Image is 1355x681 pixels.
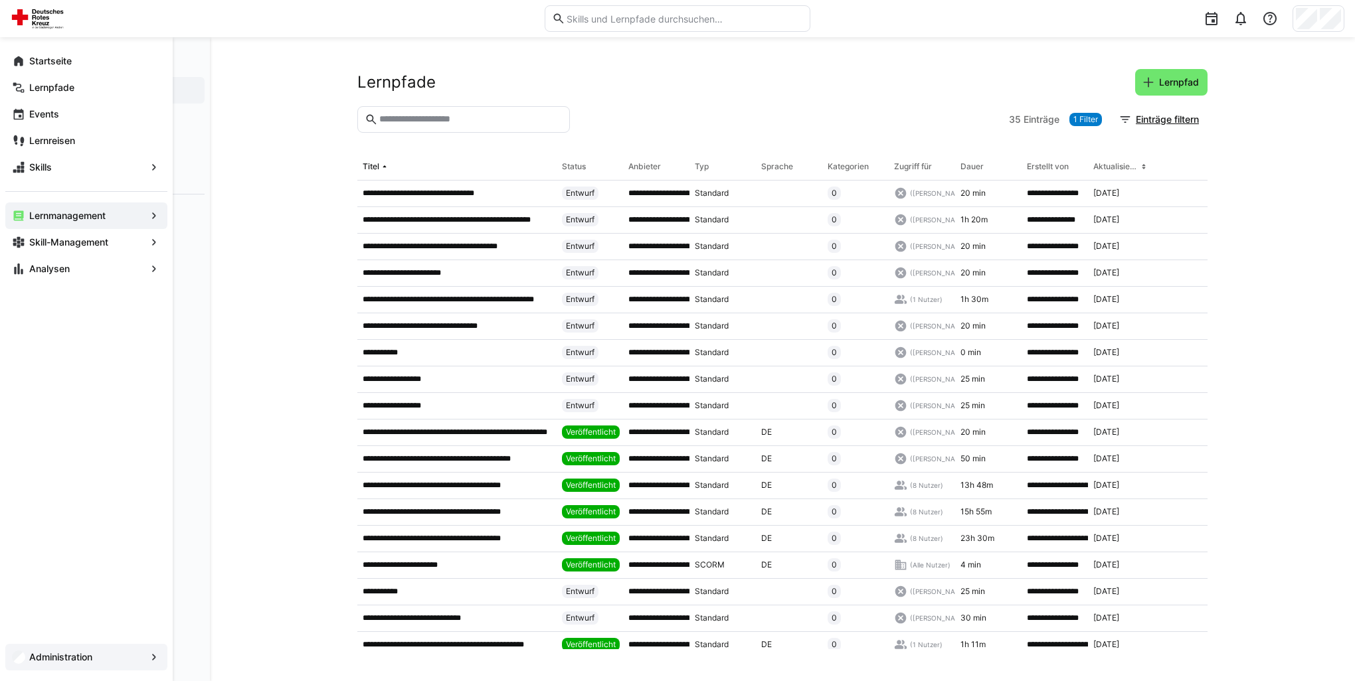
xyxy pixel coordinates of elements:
span: Veröffentlicht [566,506,616,517]
span: Entwurf [566,214,594,225]
span: ([PERSON_NAME]) [910,215,970,224]
span: [DATE] [1093,400,1119,411]
span: (8 Nutzer) [910,507,943,516]
span: Veröffentlicht [566,427,616,437]
span: Veröffentlicht [566,639,616,650]
span: 0 [832,347,837,358]
span: Entwurf [566,321,594,331]
span: 0 [832,480,837,491]
span: DE [761,533,772,544]
span: 0 [832,188,837,198]
span: Entwurf [566,241,594,252]
span: DE [761,480,772,491]
span: [DATE] [1093,241,1119,252]
span: 25 min [960,586,985,597]
span: 35 [1009,113,1021,126]
span: [DATE] [1093,374,1119,384]
span: Einträge filtern [1134,113,1201,126]
span: [DATE] [1093,427,1119,437]
span: 0 [832,613,837,623]
span: Standard [695,214,729,225]
span: [DATE] [1093,480,1119,491]
span: 20 min [960,188,986,198]
span: 50 min [960,453,986,464]
span: 1h 20m [960,214,988,225]
span: Entwurf [566,188,594,198]
span: [DATE] [1093,188,1119,198]
span: DE [761,639,772,650]
span: DE [761,427,772,437]
div: Zugriff für [894,161,932,172]
span: 20 min [960,267,986,278]
div: Typ [695,161,709,172]
span: 0 [832,427,837,437]
span: 0 [832,400,837,411]
span: Standard [695,188,729,198]
span: ([PERSON_NAME]) [910,613,970,623]
span: ([PERSON_NAME]) [910,401,970,410]
div: Sprache [761,161,793,172]
span: 0 [832,453,837,464]
span: DE [761,506,772,517]
div: Status [562,161,586,172]
span: Standard [695,267,729,278]
span: 0 [832,294,837,305]
div: Dauer [960,161,984,172]
span: Entwurf [566,294,594,305]
span: (8 Nutzer) [910,481,943,490]
span: 0 [832,560,837,570]
span: Entwurf [566,267,594,278]
span: ([PERSON_NAME]) [910,242,970,251]
input: Skills und Lernpfade durchsuchen… [565,13,803,25]
div: Anbieter [628,161,661,172]
span: 0 min [960,347,981,358]
span: 4 min [960,560,981,570]
span: 30 min [960,613,986,623]
span: 0 [832,267,837,278]
h2: Lernpfade [357,72,436,92]
span: [DATE] [1093,506,1119,517]
span: Standard [695,294,729,305]
span: 23h 30m [960,533,994,544]
span: Veröffentlicht [566,480,616,491]
span: Entwurf [566,374,594,384]
span: Einträge [1024,113,1059,126]
span: [DATE] [1093,613,1119,623]
span: [DATE] [1093,453,1119,464]
span: [DATE] [1093,639,1119,650]
span: [DATE] [1093,267,1119,278]
span: (8 Nutzer) [910,534,943,543]
button: Einträge filtern [1112,106,1208,133]
span: 0 [832,241,837,252]
span: (1 Nutzer) [910,640,943,649]
span: Veröffentlicht [566,533,616,544]
span: ([PERSON_NAME]) [910,321,970,331]
span: 1h 30m [960,294,988,305]
span: [DATE] [1093,347,1119,358]
span: Standard [695,347,729,358]
span: 20 min [960,241,986,252]
span: Standard [695,480,729,491]
span: 0 [832,214,837,225]
span: 1h 11m [960,639,986,650]
span: Lernpfad [1157,76,1201,89]
span: Entwurf [566,613,594,623]
span: Standard [695,506,729,517]
div: Titel [363,161,379,172]
button: Lernpfad [1135,69,1208,96]
span: 13h 48m [960,480,993,491]
span: Veröffentlicht [566,560,616,570]
span: ([PERSON_NAME]) [910,374,970,384]
div: Aktualisiert am [1093,161,1138,172]
span: ([PERSON_NAME]) [910,427,970,437]
span: (1 Nutzer) [910,295,943,304]
span: 0 [832,374,837,384]
span: 0 [832,586,837,597]
div: Kategorien [828,161,869,172]
span: Standard [695,453,729,464]
span: [DATE] [1093,294,1119,305]
span: Standard [695,639,729,650]
span: 0 [832,533,837,544]
span: Standard [695,321,729,331]
span: Standard [695,400,729,411]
